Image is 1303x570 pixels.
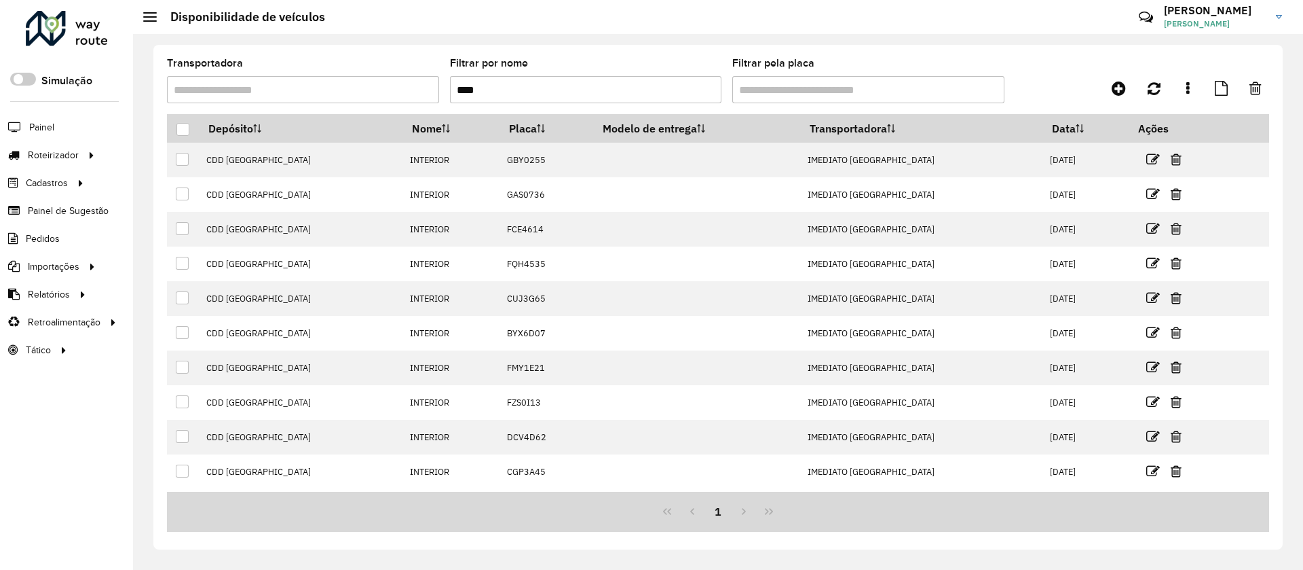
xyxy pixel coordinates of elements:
span: Pedidos [26,232,60,246]
td: INTERIOR [402,212,499,247]
td: CUJ3G65 [499,281,593,316]
span: Retroalimentação [28,315,100,329]
a: Excluir [1171,150,1182,168]
td: IMEDIATO [GEOGRAPHIC_DATA] [801,143,1042,177]
td: [DATE] [1042,385,1129,420]
td: IMEDIATO [GEOGRAPHIC_DATA] [801,212,1042,247]
td: CDD [GEOGRAPHIC_DATA] [199,420,402,455]
td: [DATE] [1042,281,1129,316]
a: Excluir [1171,462,1182,480]
td: [DATE] [1042,247,1129,281]
a: Editar [1146,219,1160,238]
td: CDD [GEOGRAPHIC_DATA] [199,281,402,316]
a: Excluir [1171,427,1182,446]
a: Excluir [1171,254,1182,272]
h2: Disponibilidade de veículos [157,10,325,24]
td: INTERIOR [402,177,499,212]
td: FQH4535 [499,247,593,281]
td: INTERIOR [402,420,499,455]
span: Painel [29,120,54,135]
td: IMEDIATO [GEOGRAPHIC_DATA] [801,177,1042,212]
span: Importações [28,260,79,274]
td: INTERIOR [402,143,499,177]
td: GBY0255 [499,143,593,177]
td: FZS0I13 [499,385,593,420]
span: Relatórios [28,287,70,302]
td: [DATE] [1042,143,1129,177]
td: INTERIOR [402,351,499,385]
span: [PERSON_NAME] [1164,18,1266,30]
a: Excluir [1171,358,1182,376]
a: Editar [1146,185,1160,203]
td: FCE4614 [499,212,593,247]
td: CDD [GEOGRAPHIC_DATA] [199,212,402,247]
td: BYX6D07 [499,316,593,351]
td: [DATE] [1042,177,1129,212]
td: CDD [GEOGRAPHIC_DATA] [199,351,402,385]
a: Excluir [1171,185,1182,203]
th: Transportadora [801,114,1042,143]
td: INTERIOR [402,455,499,489]
a: Editar [1146,427,1160,446]
td: CDD [GEOGRAPHIC_DATA] [199,177,402,212]
span: Tático [26,343,51,357]
td: [DATE] [1042,212,1129,247]
td: [DATE] [1042,455,1129,489]
td: DCV4D62 [499,420,593,455]
td: FMY1E21 [499,351,593,385]
td: [DATE] [1042,420,1129,455]
td: IMEDIATO [GEOGRAPHIC_DATA] [801,420,1042,455]
td: [DATE] [1042,351,1129,385]
a: Excluir [1171,219,1182,238]
td: IMEDIATO [GEOGRAPHIC_DATA] [801,281,1042,316]
th: Ações [1129,114,1210,143]
td: INTERIOR [402,281,499,316]
th: Nome [402,114,499,143]
a: Excluir [1171,289,1182,307]
td: INTERIOR [402,247,499,281]
a: Contato Rápido [1131,3,1160,32]
a: Editar [1146,150,1160,168]
td: IMEDIATO [GEOGRAPHIC_DATA] [801,351,1042,385]
td: INTERIOR [402,385,499,420]
button: 1 [705,499,731,524]
td: CDD [GEOGRAPHIC_DATA] [199,385,402,420]
a: Editar [1146,358,1160,376]
h3: [PERSON_NAME] [1164,4,1266,17]
th: Modelo de entrega [593,114,801,143]
td: CGP3A45 [499,455,593,489]
td: GAS0736 [499,177,593,212]
span: Roteirizador [28,148,79,162]
a: Editar [1146,254,1160,272]
th: Placa [499,114,593,143]
td: [DATE] [1042,316,1129,351]
a: Editar [1146,289,1160,307]
span: Cadastros [26,176,68,190]
label: Filtrar pela placa [732,55,814,71]
td: IMEDIATO [GEOGRAPHIC_DATA] [801,316,1042,351]
td: IMEDIATO [GEOGRAPHIC_DATA] [801,455,1042,489]
label: Transportadora [167,55,243,71]
td: IMEDIATO [GEOGRAPHIC_DATA] [801,247,1042,281]
a: Excluir [1171,323,1182,342]
label: Simulação [41,73,92,89]
a: Editar [1146,462,1160,480]
td: CDD [GEOGRAPHIC_DATA] [199,455,402,489]
a: Editar [1146,323,1160,342]
span: Painel de Sugestão [28,204,109,218]
td: CDD [GEOGRAPHIC_DATA] [199,247,402,281]
td: IMEDIATO [GEOGRAPHIC_DATA] [801,385,1042,420]
td: CDD [GEOGRAPHIC_DATA] [199,143,402,177]
a: Excluir [1171,393,1182,411]
a: Editar [1146,393,1160,411]
label: Filtrar por nome [450,55,528,71]
td: INTERIOR [402,316,499,351]
th: Data [1042,114,1129,143]
th: Depósito [199,114,402,143]
td: CDD [GEOGRAPHIC_DATA] [199,316,402,351]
